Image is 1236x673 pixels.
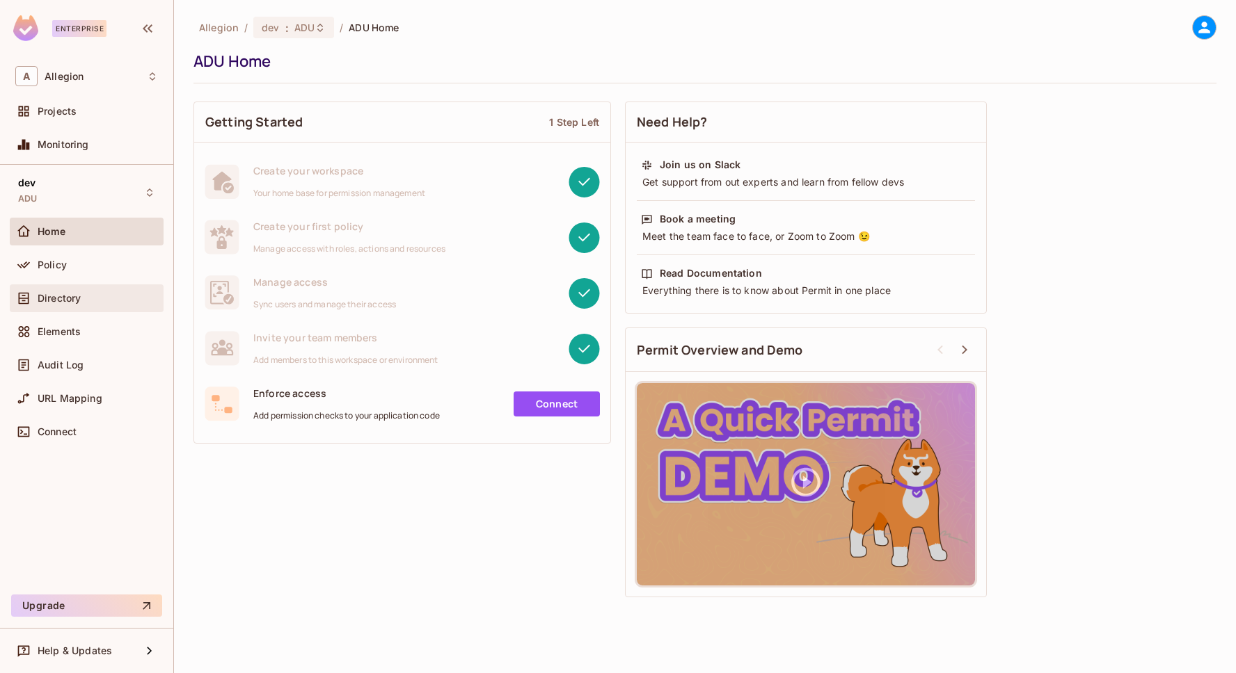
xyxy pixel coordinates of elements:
[38,106,77,117] span: Projects
[549,115,599,129] div: 1 Step Left
[38,359,84,371] span: Audit Log
[38,259,67,270] span: Policy
[637,113,708,131] span: Need Help?
[52,20,106,37] div: Enterprise
[38,426,77,437] span: Connect
[18,193,37,204] span: ADU
[193,51,1210,72] div: ADU Home
[637,341,803,359] span: Permit Overview and Demo
[45,71,84,82] span: Workspace: Allegion
[285,22,290,33] span: :
[253,220,445,233] span: Create your first policy
[38,393,102,404] span: URL Mapping
[253,299,396,310] span: Sync users and manage their access
[13,15,38,41] img: SReyMgAAAABJRU5ErkJggg==
[244,21,248,34] li: /
[262,21,279,34] span: dev
[11,594,162,617] button: Upgrade
[253,275,396,289] span: Manage access
[641,284,971,298] div: Everything there is to know about Permit in one place
[641,229,971,243] div: Meet the team face to face, or Zoom to Zoom 😉
[253,410,440,421] span: Add permission checks to your application code
[205,113,303,131] span: Getting Started
[199,21,239,34] span: the active workspace
[660,158,740,172] div: Join us on Slack
[340,21,343,34] li: /
[253,243,445,254] span: Manage access with roles, actions and resources
[253,355,438,366] span: Add members to this workspace or environment
[38,293,81,304] span: Directory
[253,188,425,199] span: Your home base for permission management
[38,326,81,337] span: Elements
[38,645,112,656] span: Help & Updates
[349,21,399,34] span: ADU Home
[641,175,971,189] div: Get support from out experts and learn from fellow devs
[294,21,315,34] span: ADU
[660,212,736,226] div: Book a meeting
[15,66,38,86] span: A
[253,331,438,344] span: Invite your team members
[253,164,425,177] span: Create your workspace
[660,266,762,280] div: Read Documentation
[38,226,66,237] span: Home
[253,387,440,400] span: Enforce access
[18,177,35,188] span: dev
[38,139,89,150] span: Monitoring
[514,391,600,416] a: Connect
